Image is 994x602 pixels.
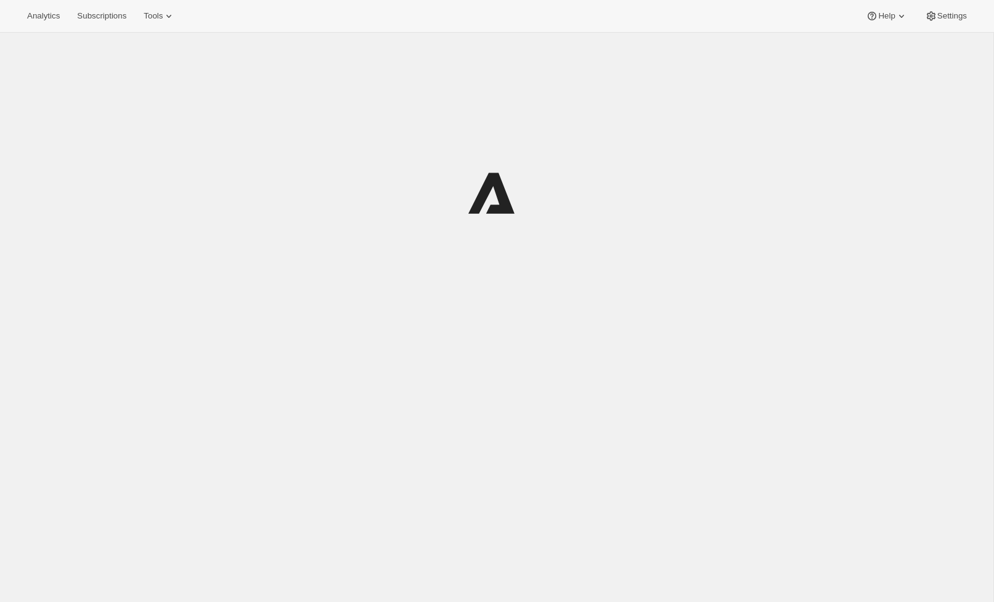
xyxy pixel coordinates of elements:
span: Analytics [27,11,60,21]
span: Tools [144,11,163,21]
button: Help [858,7,915,25]
span: Settings [937,11,967,21]
button: Tools [136,7,182,25]
button: Subscriptions [70,7,134,25]
button: Analytics [20,7,67,25]
span: Help [878,11,895,21]
span: Subscriptions [77,11,126,21]
button: Settings [918,7,974,25]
